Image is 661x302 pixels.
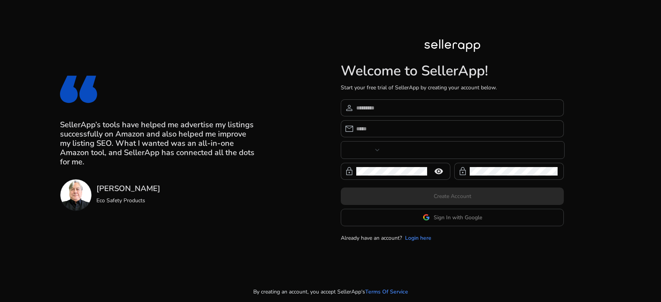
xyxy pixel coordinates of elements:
[458,167,467,176] span: lock
[341,63,564,79] h1: Welcome to SellerApp!
[96,196,160,205] p: Eco Safety Products
[96,184,160,193] h3: [PERSON_NAME]
[345,167,354,176] span: lock
[365,288,408,296] a: Terms Of Service
[345,124,354,133] span: email
[429,167,448,176] mat-icon: remove_red_eye
[345,103,354,113] span: person
[341,234,402,242] p: Already have an account?
[60,120,258,167] h3: SellerApp’s tools have helped me advertise my listings successfully on Amazon and also helped me ...
[341,84,564,92] p: Start your free trial of SellerApp by creating your account below.
[405,234,431,242] a: Login here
